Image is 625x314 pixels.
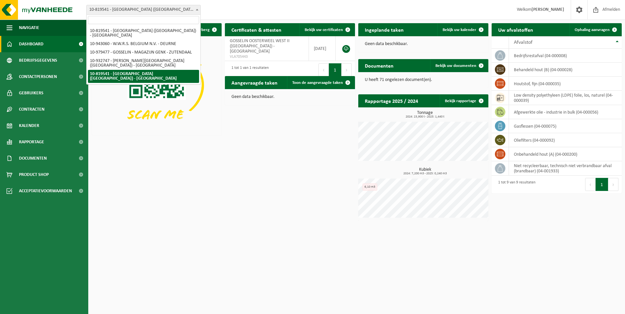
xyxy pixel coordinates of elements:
[437,23,488,36] a: Bekijk uw kalender
[363,183,377,191] div: 6,10 m3
[509,105,622,119] td: afgewerkte olie - industrie in bulk (04-000056)
[509,63,622,77] td: behandeld hout (B) (04-000028)
[362,111,488,118] h3: Tonnage
[88,57,199,70] li: 10-932747 - [PERSON_NAME][GEOGRAPHIC_DATA] ([GEOGRAPHIC_DATA]) - [GEOGRAPHIC_DATA]
[365,78,482,82] p: U heeft 71 ongelezen document(en).
[362,167,488,175] h3: Kubiek
[430,59,488,72] a: Bekijk uw documenten
[19,134,44,150] span: Rapportage
[19,69,57,85] span: Contactpersonen
[228,63,269,77] div: 1 tot 1 van 1 resultaten
[362,172,488,175] span: 2024: 7,200 m3 - 2025: 0,240 m3
[86,5,201,15] span: 10-819541 - GOSSELIN OOSTERWEEL WEST II (PASEC PORT) - ANTWERPEN
[509,49,622,63] td: bedrijfsrestafval (04-000008)
[358,59,400,72] h2: Documenten
[190,23,221,36] button: Verberg
[92,36,222,134] img: Download de VHEPlus App
[358,94,425,107] h2: Rapportage 2025 / 2024
[440,94,488,107] a: Bekijk rapportage
[509,161,622,176] td: niet recycleerbaar, technisch niet verbrandbaar afval (brandbaar) (04-001933)
[292,81,343,85] span: Toon de aangevraagde taken
[230,39,290,54] span: GOSSELIN OOSTERWEEL WEST II ([GEOGRAPHIC_DATA]) - [GEOGRAPHIC_DATA]
[358,23,410,36] h2: Ingeplande taken
[509,119,622,133] td: gasflessen (04-000075)
[596,178,608,191] button: 1
[569,23,621,36] a: Ophaling aanvragen
[19,20,39,36] span: Navigatie
[435,64,476,68] span: Bekijk uw documenten
[342,63,352,76] button: Next
[88,48,199,57] li: 10-979477 - GOSSELIN - MAGAZIJN GENK - ZUTENDAAL
[19,101,44,118] span: Contracten
[329,63,342,76] button: 1
[362,115,488,118] span: 2024: 23,900 t - 2025: 1,440 t
[585,178,596,191] button: Previous
[318,63,329,76] button: Previous
[195,28,210,32] span: Verberg
[19,36,43,52] span: Dashboard
[230,54,304,59] span: VLA705443
[365,42,482,46] p: Geen data beschikbaar.
[19,183,72,199] span: Acceptatievoorwaarden
[309,36,336,61] td: [DATE]
[532,7,564,12] strong: [PERSON_NAME]
[509,91,622,105] td: low density polyethyleen (LDPE) folie, los, naturel (04-000039)
[509,77,622,91] td: houtstof, fijn (04-000035)
[305,28,343,32] span: Bekijk uw certificaten
[19,118,39,134] span: Kalender
[88,40,199,48] li: 10-943060 - W.W.R.S. BELGIUM N.V. - DEURNE
[19,52,57,69] span: Bedrijfsgegevens
[88,70,199,83] li: 10-819541 - [GEOGRAPHIC_DATA] ([GEOGRAPHIC_DATA]) - [GEOGRAPHIC_DATA]
[19,150,47,166] span: Documenten
[299,23,354,36] a: Bekijk uw certificaten
[509,133,622,147] td: oliefilters (04-000092)
[495,177,535,192] div: 1 tot 9 van 9 resultaten
[225,76,284,89] h2: Aangevraagde taken
[19,85,43,101] span: Gebruikers
[514,40,532,45] span: Afvalstof
[88,27,199,40] li: 10-819541 - [GEOGRAPHIC_DATA] ([GEOGRAPHIC_DATA]) - [GEOGRAPHIC_DATA]
[509,147,622,161] td: onbehandeld hout (A) (04-000200)
[608,178,618,191] button: Next
[19,166,49,183] span: Product Shop
[443,28,476,32] span: Bekijk uw kalender
[575,28,610,32] span: Ophaling aanvragen
[87,5,200,14] span: 10-819541 - GOSSELIN OOSTERWEEL WEST II (PASEC PORT) - ANTWERPEN
[492,23,540,36] h2: Uw afvalstoffen
[231,95,348,99] p: Geen data beschikbaar.
[225,23,288,36] h2: Certificaten & attesten
[287,76,354,89] a: Toon de aangevraagde taken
